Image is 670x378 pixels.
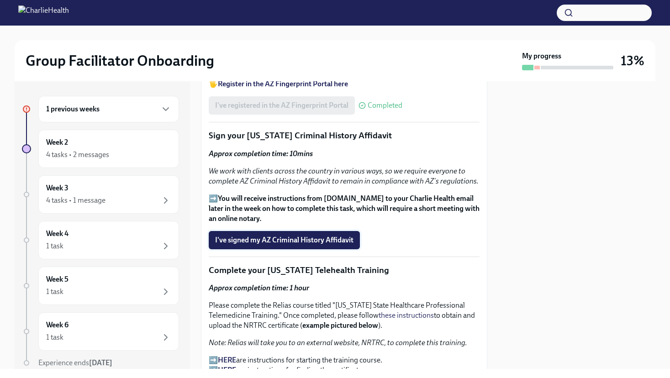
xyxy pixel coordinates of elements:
em: Note: Relias will take you to an external website, NRTRC, to complete this training. [209,338,467,347]
span: I've signed my AZ Criminal History Affidavit [215,236,353,245]
h6: Week 6 [46,320,69,330]
img: CharlieHealth [18,5,69,20]
span: Experience ends [38,358,112,367]
div: 1 task [46,241,63,251]
strong: example pictured below [302,321,378,330]
a: Week 51 task [22,267,179,305]
a: Week 34 tasks • 1 message [22,175,179,214]
strong: Approx completion time: 10mins [209,149,313,158]
h6: Week 3 [46,183,69,193]
h6: Week 2 [46,137,68,147]
a: Register in the AZ Fingerprint Portal here [218,79,348,88]
div: 4 tasks • 1 message [46,195,106,205]
span: Completed [368,102,402,109]
p: ➡️ [209,194,480,224]
h6: 1 previous weeks [46,104,100,114]
strong: You will receive instructions from [DOMAIN_NAME] to your Charlie Health email later in the week o... [209,194,480,223]
a: HERE [218,366,236,374]
strong: My progress [522,51,561,61]
p: Please complete the Relias course titled "[US_STATE] State Healthcare Professional Telemedicine T... [209,300,480,331]
h6: Week 4 [46,229,69,239]
div: 4 tasks • 2 messages [46,150,109,160]
h6: Week 5 [46,274,69,284]
p: Sign your [US_STATE] Criminal History Affidavit [209,130,480,142]
a: Week 61 task [22,312,179,351]
strong: Approx completion time: 1 hour [209,283,309,292]
a: HERE [218,356,236,364]
p: Complete your [US_STATE] Telehealth Training [209,264,480,276]
div: 1 task [46,287,63,297]
p: ➡️ are instructions for starting the training course. ➡️ are instructions for finding the certifi... [209,355,480,375]
a: Week 41 task [22,221,179,259]
h3: 13% [621,52,644,69]
strong: [DATE] [89,358,112,367]
button: I've signed my AZ Criminal History Affidavit [209,231,360,249]
em: We work with clients across the country in various ways, so we require everyone to complete AZ Cr... [209,167,479,185]
div: 1 task [46,332,63,342]
div: 1 previous weeks [38,96,179,122]
p: 🖐️ [209,79,480,89]
h2: Group Facilitator Onboarding [26,52,214,70]
a: Week 24 tasks • 2 messages [22,130,179,168]
a: these instructions [379,311,434,320]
